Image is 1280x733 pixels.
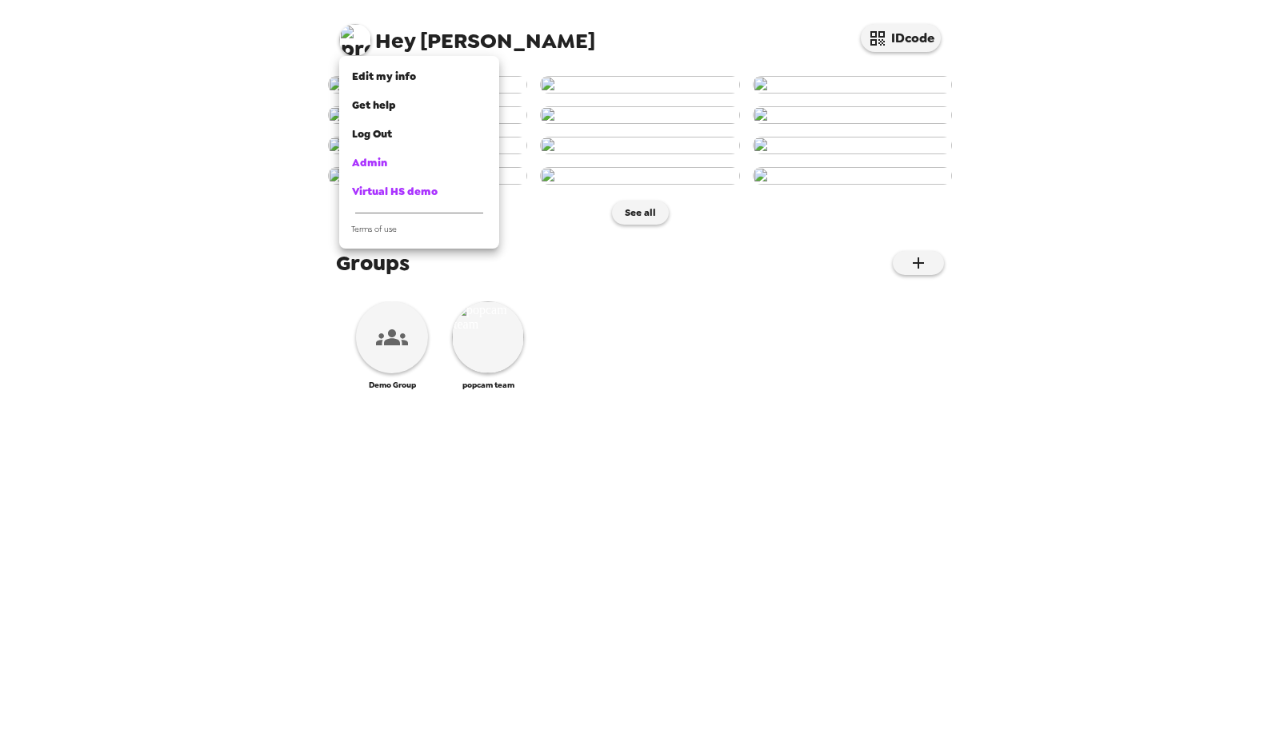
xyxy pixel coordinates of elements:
span: Admin [352,156,387,169]
span: Edit my info [352,70,416,83]
span: Terms of use [351,224,397,234]
span: Get help [352,98,396,112]
span: Virtual HS demo [352,185,438,198]
a: Terms of use [339,220,499,242]
span: Log Out [352,127,392,141]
